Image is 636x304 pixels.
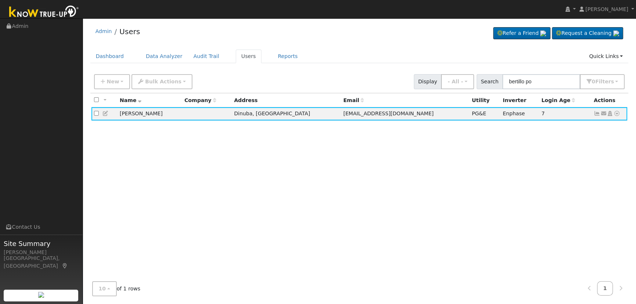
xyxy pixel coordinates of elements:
[92,281,117,296] button: 10
[607,111,613,116] a: Login As
[503,97,536,104] div: Inverter
[580,74,625,89] button: 0Filters
[102,111,109,116] a: Edit User
[6,4,83,21] img: Know True-Up
[502,74,580,89] input: Search
[472,111,486,116] span: PG&E
[597,281,613,296] a: 1
[585,6,628,12] span: [PERSON_NAME]
[38,292,44,298] img: retrieve
[106,79,119,84] span: New
[614,110,620,117] a: Other actions
[145,79,181,84] span: Bulk Actions
[99,286,106,292] span: 10
[4,239,79,249] span: Site Summary
[594,111,600,116] a: Show Graph
[234,97,338,104] div: Address
[552,27,623,40] a: Request a Cleaning
[117,107,182,121] td: [PERSON_NAME]
[583,50,628,63] a: Quick Links
[120,97,141,103] span: Name
[95,28,112,34] a: Admin
[184,97,216,103] span: Company name
[94,74,130,89] button: New
[600,110,607,117] a: antportillo2017@icloud.com
[62,263,68,269] a: Map
[594,97,625,104] div: Actions
[493,27,550,40] a: Refer a Friend
[188,50,225,63] a: Audit Trail
[343,97,364,103] span: Email
[272,50,303,63] a: Reports
[414,74,441,89] span: Display
[472,97,498,104] div: Utility
[503,111,525,116] span: Enphase
[441,74,474,89] button: - All -
[119,27,140,36] a: Users
[541,111,545,116] span: 09/26/2025 8:26:05 AM
[231,107,340,121] td: Dinuba, [GEOGRAPHIC_DATA]
[4,249,79,256] div: [PERSON_NAME]
[613,30,619,36] img: retrieve
[236,50,261,63] a: Users
[541,97,575,103] span: Days since last login
[611,79,614,84] span: s
[343,111,434,116] span: [EMAIL_ADDRESS][DOMAIN_NAME]
[540,30,546,36] img: retrieve
[92,281,141,296] span: of 1 rows
[4,254,79,270] div: [GEOGRAPHIC_DATA], [GEOGRAPHIC_DATA]
[595,79,614,84] span: Filter
[90,50,130,63] a: Dashboard
[477,74,503,89] span: Search
[140,50,188,63] a: Data Analyzer
[131,74,192,89] button: Bulk Actions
